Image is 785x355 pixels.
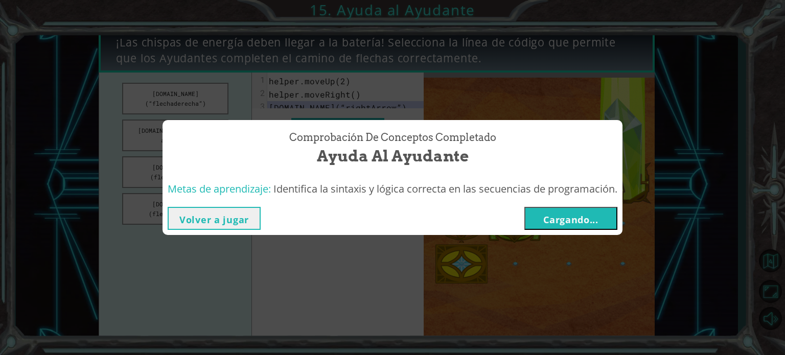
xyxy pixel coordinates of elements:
button: Cargando... [524,207,617,230]
font: Volver a jugar [179,214,249,226]
font: Identifica la sintaxis y lógica correcta en las secuencias de programación. [273,182,617,196]
button: Volver a jugar [168,207,261,230]
font: Cargando... [543,214,598,226]
font: Ayuda al Ayudante [317,147,469,165]
font: Metas de aprendizaje: [168,182,271,196]
font: Comprobación de conceptos Completado [289,131,496,144]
